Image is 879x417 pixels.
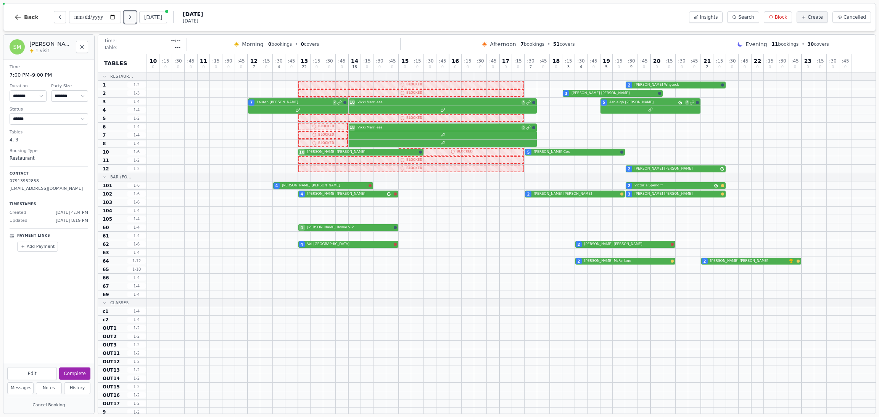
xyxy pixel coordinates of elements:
span: [PERSON_NAME] [PERSON_NAME] [572,91,657,96]
span: : 45 [539,59,547,63]
span: : 15 [262,59,270,63]
span: 1 - 4 [127,216,146,222]
span: 1 - 2 [127,325,146,331]
span: 3 [103,99,106,105]
span: 0 [202,65,204,69]
span: 7 [253,65,255,69]
span: 5 [522,100,525,105]
span: 5 [603,99,605,105]
dd: 7:00 PM – 9:00 PM [10,71,88,79]
span: [PERSON_NAME] McFarlane [584,258,669,264]
span: 1 visit [35,48,49,54]
span: 2 [628,82,631,88]
span: 2 [527,191,530,197]
span: 0 [404,65,406,69]
span: : 30 [779,59,786,63]
span: 0 [341,65,343,69]
span: 0 [504,65,507,69]
span: 1 - 6 [127,149,146,155]
div: SM [10,39,25,55]
p: Timestamps [10,202,88,207]
span: 1 - 6 [127,199,146,205]
span: Block [775,14,787,20]
span: [PERSON_NAME] [PERSON_NAME] [534,191,619,197]
dd: 4, 3 [10,136,88,143]
span: Back [24,14,39,20]
span: 1 - 4 [127,292,146,297]
span: 2 [578,242,580,247]
span: 11 [103,157,109,164]
button: Next day [124,11,136,23]
span: OUT1 [103,325,116,331]
span: 101 [103,183,112,189]
span: 1 - 2 [127,115,146,121]
span: [PERSON_NAME] [PERSON_NAME] [282,183,367,188]
span: 0 [819,65,821,69]
span: 10 [299,149,304,155]
span: 2 [706,65,708,69]
span: 4 [275,183,278,189]
span: Tables [104,59,127,67]
span: 0 [429,65,431,69]
span: 1 - 4 [127,233,146,239]
span: 64 [103,258,109,264]
span: [DATE] 8:19 PM [56,218,88,224]
span: OUT14 [103,375,120,382]
span: 10 [103,149,109,155]
span: Vikki Merrilees [357,100,520,105]
span: : 15 [414,59,421,63]
span: Lauren [PERSON_NAME] [257,100,331,105]
span: : 45 [590,59,597,63]
span: : 30 [376,59,383,63]
span: 0 [416,65,419,69]
button: Back [8,8,45,26]
span: 11 [772,42,778,47]
span: : 45 [187,59,194,63]
span: 1 - 4 [127,250,146,255]
span: OUT13 [103,367,120,373]
span: 4 [278,65,280,69]
span: 13 [301,58,308,64]
span: 0 [844,65,847,69]
span: 0 [643,65,645,69]
span: [PERSON_NAME] [PERSON_NAME] [710,258,787,264]
span: 2 [628,166,631,172]
span: 18 [349,99,355,105]
span: 1 - 4 [127,225,146,230]
button: Cancelled [832,11,871,23]
span: : 30 [325,59,333,63]
button: Notes [36,382,62,394]
span: 4 [301,191,303,197]
span: : 15 [212,59,219,63]
span: 102 [103,191,112,197]
span: 0 [542,65,544,69]
span: 0 [265,65,267,69]
span: 0 [618,65,620,69]
span: Table: [104,45,118,51]
span: 12 [250,58,258,64]
span: 18 [352,65,357,69]
span: 16 [452,58,459,64]
span: 0 [807,65,809,69]
span: 2 [685,100,689,105]
span: 66 [103,275,109,281]
span: 2 [103,90,106,96]
span: 7 [530,65,532,69]
span: : 30 [829,59,836,63]
button: Previous day [54,11,66,23]
dt: Time [10,64,88,71]
span: 0 [190,65,192,69]
span: : 45 [741,59,748,63]
span: 0 [290,65,293,69]
span: Morning [242,40,264,48]
span: 0 [152,65,154,69]
span: covers [807,41,829,47]
span: Vikki Merrilees [357,125,520,130]
span: OUT15 [103,384,120,390]
span: : 15 [363,59,370,63]
span: 7 [103,132,106,138]
h2: [PERSON_NAME] [PERSON_NAME] [29,40,71,48]
button: Search [727,11,759,23]
dt: Booking Type [10,148,88,154]
span: Create [808,14,823,20]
